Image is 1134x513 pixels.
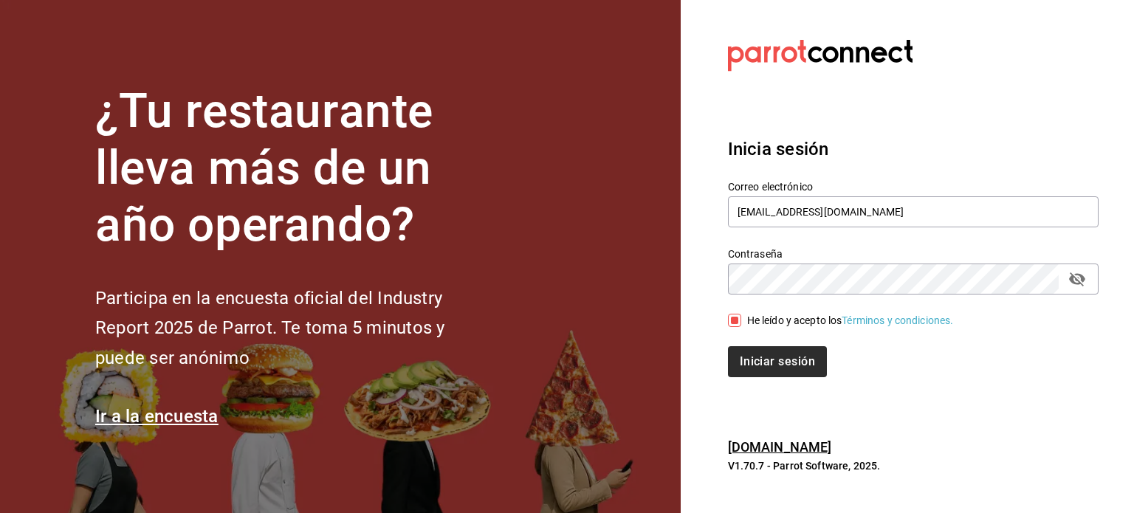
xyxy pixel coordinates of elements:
[728,458,1099,473] p: V1.70.7 - Parrot Software, 2025.
[728,346,827,377] button: Iniciar sesión
[728,439,832,455] a: [DOMAIN_NAME]
[95,406,219,427] a: Ir a la encuesta
[1065,266,1090,292] button: passwordField
[728,182,1099,192] label: Correo electrónico
[747,313,954,328] div: He leído y acepto los
[728,196,1099,227] input: Ingresa tu correo electrónico
[728,136,1099,162] h3: Inicia sesión
[728,249,1099,259] label: Contraseña
[95,283,494,373] h2: Participa en la encuesta oficial del Industry Report 2025 de Parrot. Te toma 5 minutos y puede se...
[842,314,953,326] a: Términos y condiciones.
[95,83,494,253] h1: ¿Tu restaurante lleva más de un año operando?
